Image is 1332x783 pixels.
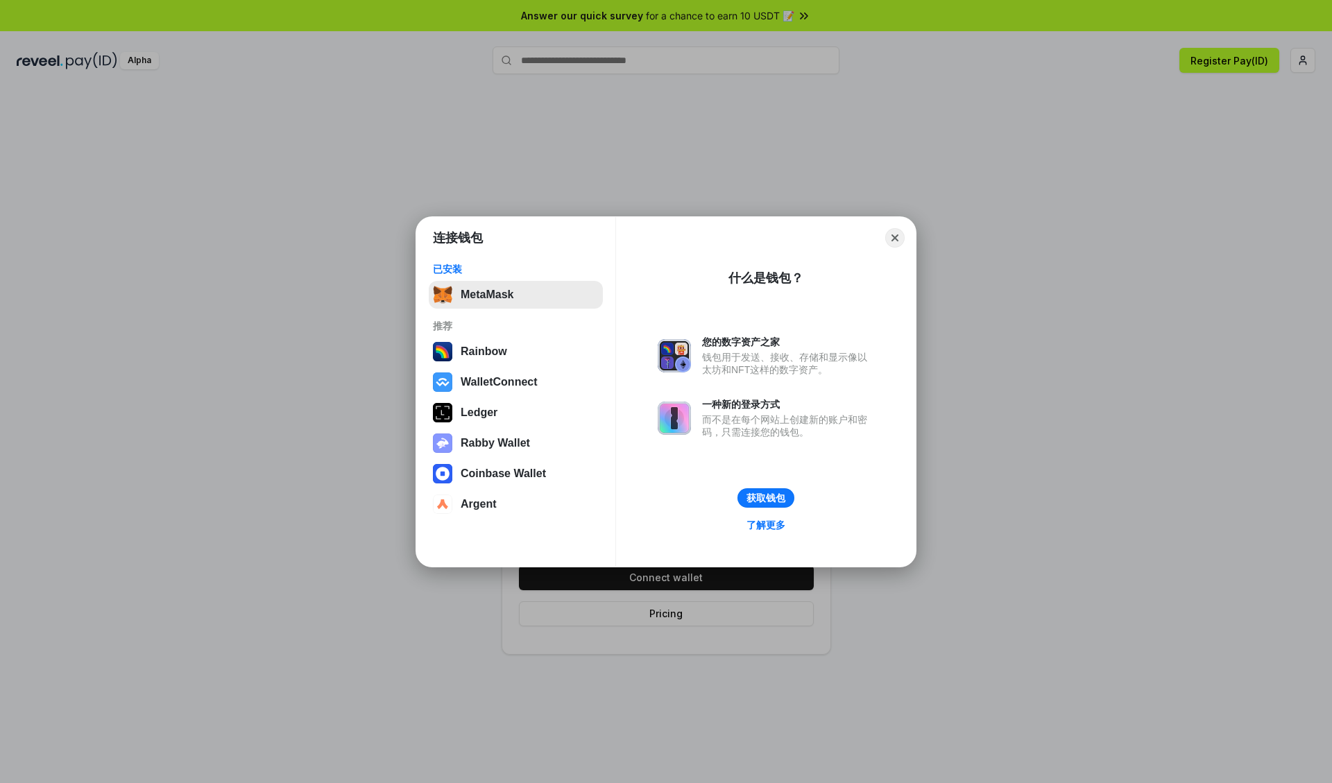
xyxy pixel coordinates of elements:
[429,281,603,309] button: MetaMask
[461,345,507,358] div: Rainbow
[658,339,691,372] img: svg+xml,%3Csvg%20xmlns%3D%22http%3A%2F%2Fwww.w3.org%2F2000%2Fsvg%22%20fill%3D%22none%22%20viewBox...
[429,490,603,518] button: Argent
[433,230,483,246] h1: 连接钱包
[433,263,599,275] div: 已安装
[702,336,874,348] div: 您的数字资产之家
[702,351,874,376] div: 钱包用于发送、接收、存储和显示像以太坊和NFT这样的数字资产。
[461,406,497,419] div: Ledger
[433,342,452,361] img: svg+xml,%3Csvg%20width%3D%22120%22%20height%3D%22120%22%20viewBox%3D%220%200%20120%20120%22%20fil...
[429,460,603,488] button: Coinbase Wallet
[658,402,691,435] img: svg+xml,%3Csvg%20xmlns%3D%22http%3A%2F%2Fwww.w3.org%2F2000%2Fsvg%22%20fill%3D%22none%22%20viewBox...
[433,494,452,514] img: svg+xml,%3Csvg%20width%3D%2228%22%20height%3D%2228%22%20viewBox%3D%220%200%2028%2028%22%20fill%3D...
[433,285,452,304] img: svg+xml,%3Csvg%20fill%3D%22none%22%20height%3D%2233%22%20viewBox%3D%220%200%2035%2033%22%20width%...
[461,437,530,449] div: Rabby Wallet
[461,376,538,388] div: WalletConnect
[746,519,785,531] div: 了解更多
[429,429,603,457] button: Rabby Wallet
[433,464,452,483] img: svg+xml,%3Csvg%20width%3D%2228%22%20height%3D%2228%22%20viewBox%3D%220%200%2028%2028%22%20fill%3D...
[433,372,452,392] img: svg+xml,%3Csvg%20width%3D%2228%22%20height%3D%2228%22%20viewBox%3D%220%200%2028%2028%22%20fill%3D...
[433,433,452,453] img: svg+xml,%3Csvg%20xmlns%3D%22http%3A%2F%2Fwww.w3.org%2F2000%2Fsvg%22%20fill%3D%22none%22%20viewBox...
[737,488,794,508] button: 获取钱包
[429,368,603,396] button: WalletConnect
[728,270,803,286] div: 什么是钱包？
[461,498,497,510] div: Argent
[746,492,785,504] div: 获取钱包
[461,467,546,480] div: Coinbase Wallet
[885,228,905,248] button: Close
[429,338,603,365] button: Rainbow
[433,320,599,332] div: 推荐
[702,398,874,411] div: 一种新的登录方式
[702,413,874,438] div: 而不是在每个网站上创建新的账户和密码，只需连接您的钱包。
[429,399,603,427] button: Ledger
[433,403,452,422] img: svg+xml,%3Csvg%20xmlns%3D%22http%3A%2F%2Fwww.w3.org%2F2000%2Fsvg%22%20width%3D%2228%22%20height%3...
[738,516,794,534] a: 了解更多
[461,289,513,301] div: MetaMask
